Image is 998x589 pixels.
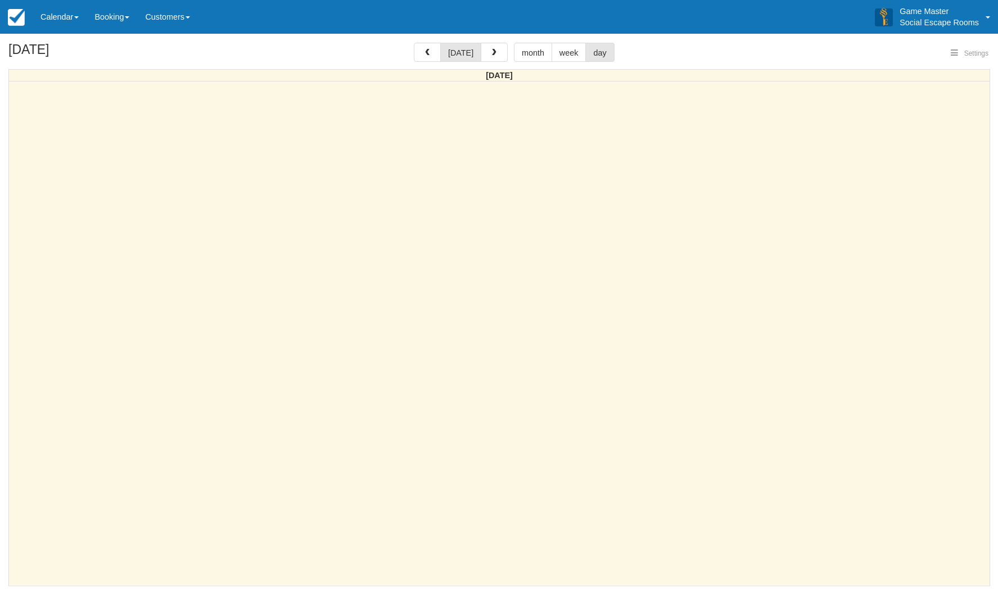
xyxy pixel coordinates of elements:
[8,9,25,26] img: checkfront-main-nav-mini-logo.png
[486,71,513,80] span: [DATE]
[514,43,552,62] button: month
[585,43,614,62] button: day
[552,43,586,62] button: week
[8,43,151,64] h2: [DATE]
[875,8,893,26] img: A3
[964,49,988,57] span: Settings
[440,43,481,62] button: [DATE]
[944,46,995,62] button: Settings
[900,6,979,17] p: Game Master
[900,17,979,28] p: Social Escape Rooms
